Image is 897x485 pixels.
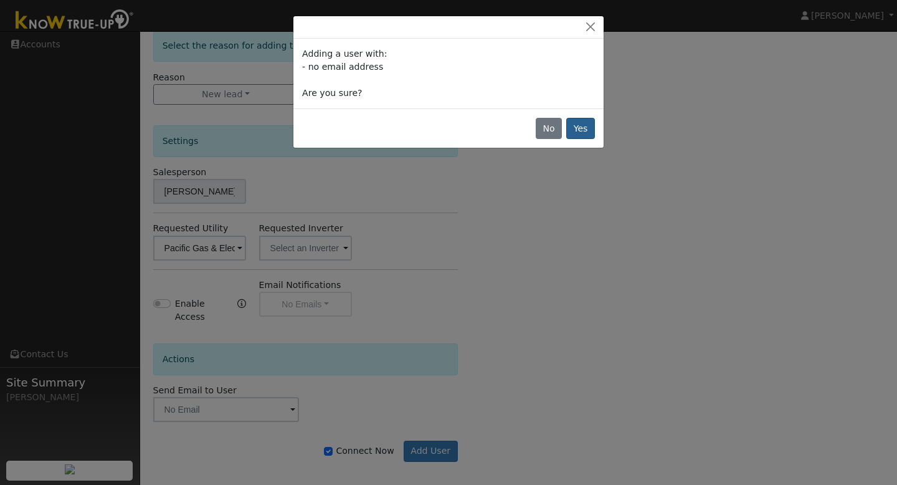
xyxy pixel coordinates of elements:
[302,88,362,98] span: Are you sure?
[302,49,387,59] span: Adding a user with:
[582,21,599,34] button: Close
[566,118,595,139] button: Yes
[536,118,562,139] button: No
[302,62,383,72] span: - no email address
